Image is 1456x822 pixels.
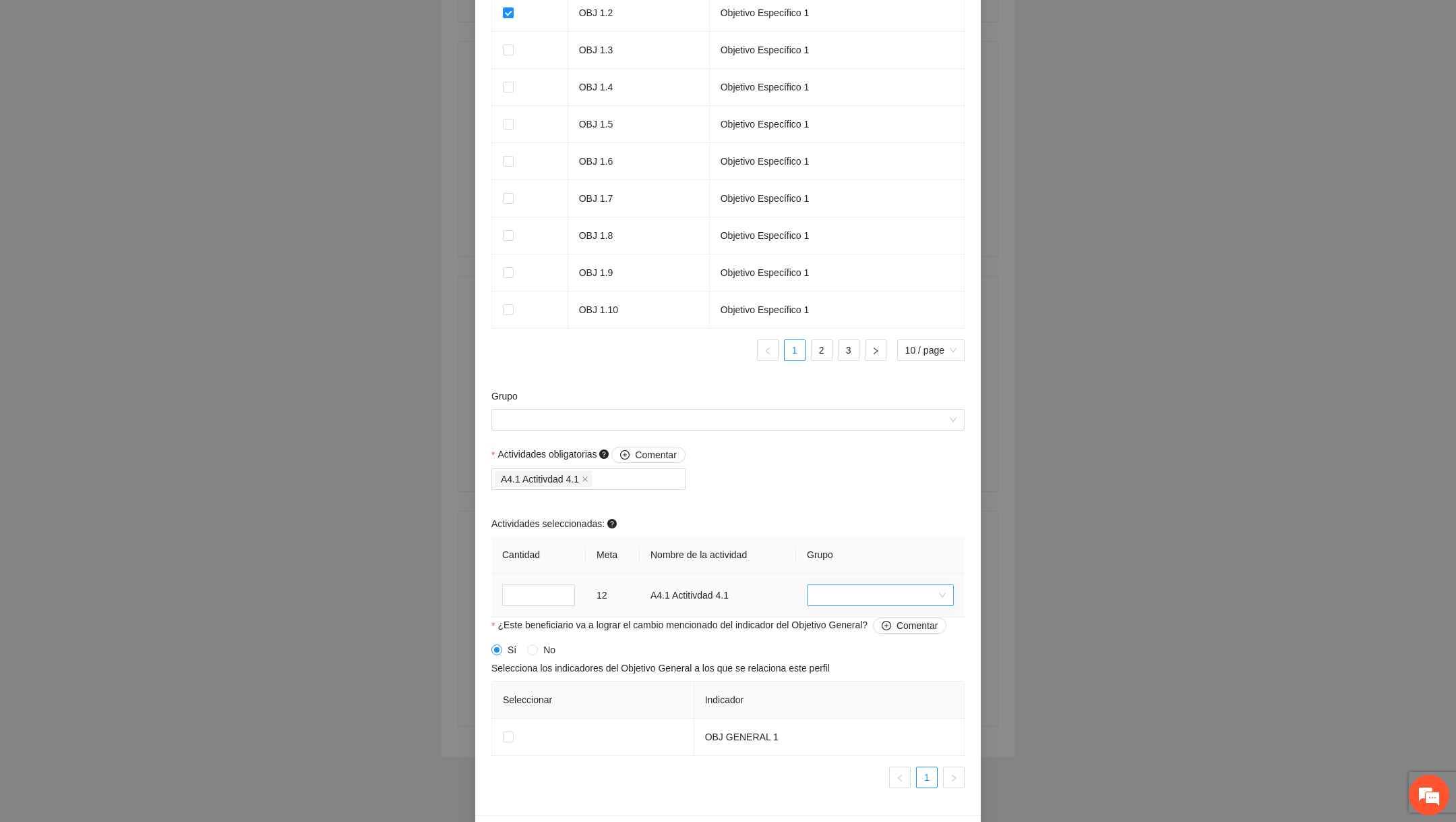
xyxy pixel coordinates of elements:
[640,537,796,574] th: Nombre de la actividad
[502,549,540,560] span: Cantidad
[586,537,640,574] th: Meta
[694,719,965,756] td: OBJ GENERAL 1
[757,339,779,361] li: Previous Page
[568,106,710,143] td: OBJ 1.5
[905,340,957,360] span: 10 / page
[568,254,710,292] td: OBJ 1.9
[865,339,886,361] button: right
[640,574,796,618] td: A4.1 Actitivdad 4.1
[501,472,579,487] span: A4.1 Actitivdad 4.1
[620,450,630,461] span: plus-circle
[764,347,772,355] span: left
[757,339,779,361] button: left
[873,618,946,634] button: ¿Este beneficiario va a lograr el cambio mencionado del indicador del Objetivo General?
[897,339,965,361] div: Page Size
[70,69,226,86] div: Chatee con nosotros ahora
[694,682,965,719] th: Indicador
[838,339,859,361] li: 3
[568,32,710,69] td: OBJ 1.3
[710,32,965,69] td: Objetivo Específico 1
[872,347,880,355] span: right
[896,774,904,782] span: left
[491,661,830,676] span: Selecciona los indicadores del Objetivo General a los que se relaciona este perfil
[495,471,592,487] span: A4.1 Actitivdad 4.1
[710,180,965,217] td: Objetivo Específico 1
[607,519,617,528] span: question-circle
[586,574,640,618] td: 12
[221,7,253,39] div: Minimizar ventana de chat en vivo
[812,340,832,360] a: 2
[78,180,186,317] span: Estamos en línea.
[492,682,694,719] th: Seleccionar
[889,767,911,788] button: left
[611,447,685,463] button: Actividades obligatorias question-circle
[497,618,946,634] span: ¿Este beneficiario va a lograr el cambio mencionado del indicador del Objetivo General?
[568,180,710,217] td: OBJ 1.7
[807,549,833,560] span: Grupo
[502,642,522,657] span: Sí
[599,449,609,459] span: question-circle
[710,106,965,143] td: Objetivo Específico 1
[811,339,832,361] li: 2
[917,767,937,788] a: 1
[538,642,561,657] span: No
[943,767,965,788] button: right
[710,217,965,254] td: Objetivo Específico 1
[568,143,710,180] td: OBJ 1.6
[710,292,965,329] td: Objetivo Específico 1
[499,410,947,430] input: Grupo
[635,447,676,462] span: Comentar
[916,767,938,788] li: 1
[491,389,518,404] label: Grupo
[710,254,965,292] td: Objetivo Específico 1
[839,340,859,360] a: 3
[943,767,965,788] li: Next Page
[882,621,891,632] span: plus-circle
[568,292,710,329] td: OBJ 1.10
[889,767,911,788] li: Previous Page
[865,339,886,361] li: Next Page
[491,516,619,531] span: Actividades seleccionadas:
[897,618,938,633] span: Comentar
[784,339,806,361] li: 1
[568,217,710,254] td: OBJ 1.8
[785,340,805,360] a: 1
[710,69,965,106] td: Objetivo Específico 1
[950,774,958,782] span: right
[710,143,965,180] td: Objetivo Específico 1
[7,368,257,416] textarea: Escriba su mensaje y pulse “Intro”
[568,69,710,106] td: OBJ 1.4
[497,447,685,463] span: Actividades obligatorias
[582,476,588,483] span: close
